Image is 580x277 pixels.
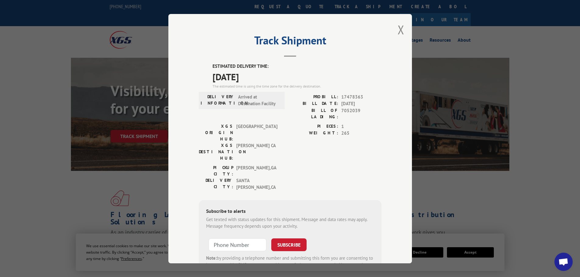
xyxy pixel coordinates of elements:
[290,100,338,107] label: BILL DATE:
[290,107,338,120] label: BILL OF LADING:
[201,93,235,107] label: DELIVERY INFORMATION:
[290,130,338,137] label: WEIGHT:
[236,177,277,191] span: SANTA [PERSON_NAME] , CA
[199,142,233,161] label: XGS DESTINATION HUB:
[238,93,279,107] span: Arrived at Destination Facility
[341,107,381,120] span: 7052039
[398,22,404,38] button: Close modal
[206,216,374,230] div: Get texted with status updates for this shipment. Message and data rates may apply. Message frequ...
[199,164,233,177] label: PICKUP CITY:
[213,63,381,70] label: ESTIMATED DELIVERY TIME:
[341,100,381,107] span: [DATE]
[236,123,277,142] span: [GEOGRAPHIC_DATA]
[206,254,374,275] div: by providing a telephone number and submitting this form you are consenting to be contacted by SM...
[206,255,217,261] strong: Note:
[199,36,381,48] h2: Track Shipment
[213,70,381,83] span: [DATE]
[554,253,573,271] div: Open chat
[290,93,338,100] label: PROBILL:
[199,123,233,142] label: XGS ORIGIN HUB:
[341,123,381,130] span: 1
[199,177,233,191] label: DELIVERY CITY:
[341,93,381,100] span: 17478363
[236,164,277,177] span: [PERSON_NAME] , GA
[290,123,338,130] label: PIECES:
[236,142,277,161] span: [PERSON_NAME] CA
[213,83,381,89] div: The estimated time is using the time zone for the delivery destination.
[206,207,374,216] div: Subscribe to alerts
[209,238,266,251] input: Phone Number
[341,130,381,137] span: 265
[271,238,307,251] button: SUBSCRIBE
